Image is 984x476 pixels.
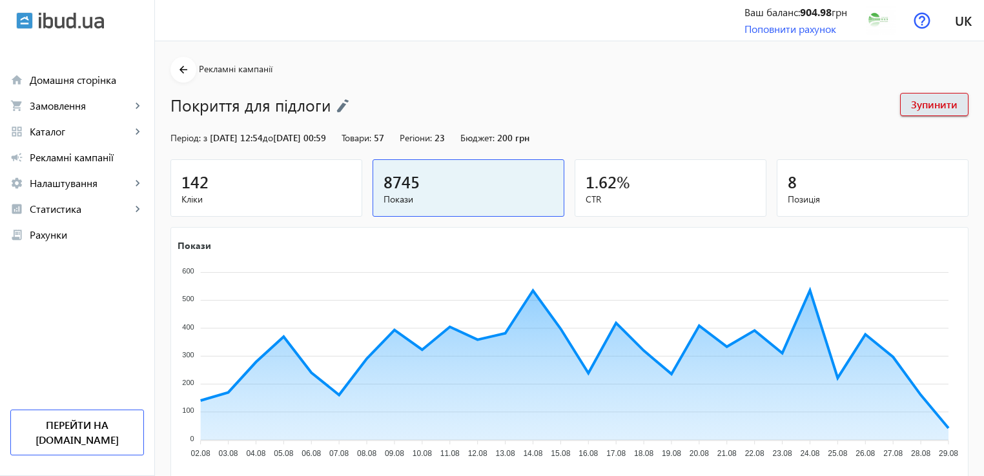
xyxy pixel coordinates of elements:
[385,449,404,458] tspan: 09.08
[182,295,194,302] tspan: 500
[468,449,487,458] tspan: 12.08
[435,132,445,144] span: 23
[856,449,875,458] tspan: 26.08
[182,406,194,414] tspan: 100
[939,449,958,458] tspan: 29.08
[178,239,211,251] text: Покази
[246,449,265,458] tspan: 04.08
[384,171,420,192] span: 8745
[690,449,709,458] tspan: 20.08
[131,177,144,190] mat-icon: keyboard_arrow_right
[717,449,737,458] tspan: 21.08
[606,449,626,458] tspan: 17.08
[10,74,23,86] mat-icon: home
[745,449,764,458] tspan: 22.08
[523,449,542,458] tspan: 14.08
[170,132,207,144] span: Період: з
[191,449,210,458] tspan: 02.08
[788,193,958,206] span: Позиція
[39,12,104,29] img: ibud_text.svg
[30,203,131,215] span: Статистика
[30,99,131,112] span: Замовлення
[10,203,23,215] mat-icon: analytics
[10,410,144,455] a: Перейти на [DOMAIN_NAME]
[182,322,194,330] tspan: 400
[10,228,23,241] mat-icon: receipt_long
[210,132,326,144] span: [DATE] 12:54 [DATE] 00:59
[440,449,460,458] tspan: 11.08
[170,94,887,116] h1: Покриття для підлоги
[413,449,432,458] tspan: 10.08
[911,97,958,112] span: Зупинити
[883,449,903,458] tspan: 27.08
[182,351,194,359] tspan: 300
[10,177,23,190] mat-icon: settings
[342,132,371,144] span: Товари:
[374,132,384,144] span: 57
[329,449,349,458] tspan: 07.08
[199,63,272,75] span: Рекламні кампанії
[586,193,755,206] span: CTR
[181,171,209,192] span: 142
[955,12,972,28] span: uk
[10,99,23,112] mat-icon: shopping_cart
[16,12,33,29] img: ibud.svg
[496,449,515,458] tspan: 13.08
[773,449,792,458] tspan: 23.08
[914,12,930,29] img: help.svg
[662,449,681,458] tspan: 19.08
[30,74,144,86] span: Домашня сторінка
[219,449,238,458] tspan: 03.08
[182,379,194,386] tspan: 200
[800,449,819,458] tspan: 24.08
[744,22,836,35] a: Поповнити рахунок
[586,171,617,192] span: 1.62
[788,171,797,192] span: 8
[30,151,144,164] span: Рекламні кампанії
[357,449,376,458] tspan: 08.08
[828,449,847,458] tspan: 25.08
[182,267,194,275] tspan: 600
[384,193,553,206] span: Покази
[302,449,321,458] tspan: 06.08
[460,132,495,144] span: Бюджет:
[634,449,653,458] tspan: 18.08
[10,151,23,164] mat-icon: campaign
[10,125,23,138] mat-icon: grid_view
[181,193,351,206] span: Кліки
[274,449,293,458] tspan: 05.08
[176,62,192,78] mat-icon: arrow_back
[30,228,144,241] span: Рахунки
[131,125,144,138] mat-icon: keyboard_arrow_right
[400,132,432,144] span: Регіони:
[30,177,131,190] span: Налаштування
[744,5,847,19] div: Ваш баланс: грн
[866,6,896,35] img: 5b474dd032b852735-15313996326-dneprpol-2.jpg
[617,171,630,192] span: %
[30,125,131,138] span: Каталог
[800,5,832,19] b: 904.98
[131,203,144,215] mat-icon: keyboard_arrow_right
[497,132,529,144] span: 200 грн
[579,449,598,458] tspan: 16.08
[911,449,930,458] tspan: 28.08
[190,435,194,442] tspan: 0
[263,132,273,144] span: до
[131,99,144,112] mat-icon: keyboard_arrow_right
[551,449,570,458] tspan: 15.08
[900,93,969,116] button: Зупинити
